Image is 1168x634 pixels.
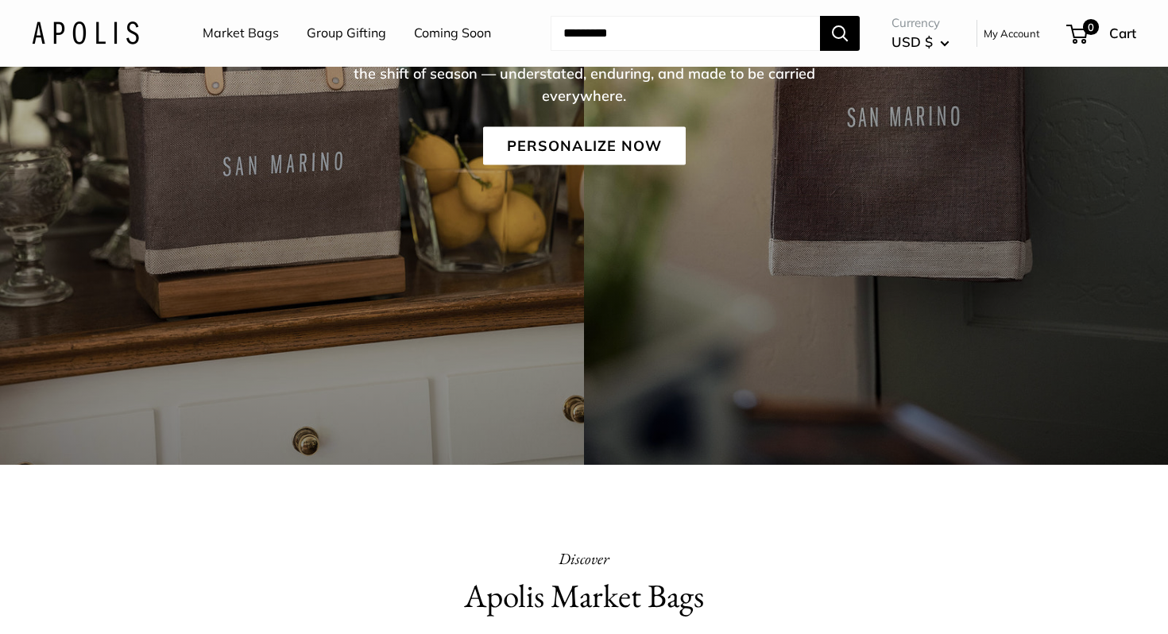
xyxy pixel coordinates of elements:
a: Coming Soon [414,21,491,45]
img: Apolis [32,21,139,44]
p: Discover [308,544,861,573]
span: Currency [891,12,949,34]
a: Personalize Now [483,127,686,165]
a: Market Bags [203,21,279,45]
input: Search... [551,16,820,51]
p: More than a color, Deep Taupe is an invitation to slow down and embrace the shift of season — und... [326,41,842,107]
span: Cart [1109,25,1136,41]
a: My Account [984,24,1040,43]
a: Group Gifting [307,21,386,45]
button: USD $ [891,29,949,55]
a: 0 Cart [1068,21,1136,46]
button: Search [820,16,860,51]
span: USD $ [891,33,933,50]
span: 0 [1083,19,1099,35]
h2: Apolis Market Bags [308,573,861,620]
